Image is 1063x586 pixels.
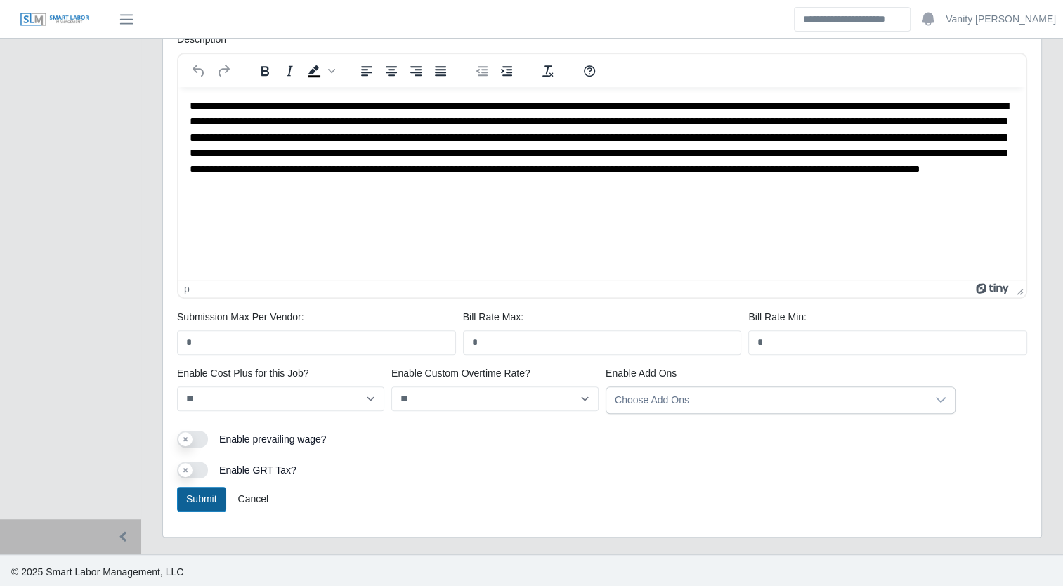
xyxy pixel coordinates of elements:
[178,87,1026,280] iframe: Rich Text Area
[748,310,806,325] label: Bill Rate Min:
[187,61,211,81] button: Undo
[470,61,494,81] button: Decrease indent
[355,61,379,81] button: Align left
[606,366,677,381] label: Enable Add Ons
[429,61,452,81] button: Justify
[219,434,327,445] span: Enable prevailing wage?
[211,61,235,81] button: Redo
[253,61,277,81] button: Bold
[606,387,927,413] div: Choose Add Ons
[302,61,337,81] div: Background color Black
[495,61,519,81] button: Increase indent
[184,283,190,294] div: p
[177,32,226,47] label: Description
[177,366,309,381] label: Enable Cost Plus for this Job?
[379,61,403,81] button: Align center
[1011,280,1026,297] div: Press the Up and Down arrow keys to resize the editor.
[391,366,530,381] label: Enable Custom Overtime Rate?
[177,462,208,478] button: Enable GRT Tax?
[177,310,304,325] label: Submission Max Per Vendor:
[278,61,301,81] button: Italic
[976,283,1011,294] a: Powered by Tiny
[11,566,183,578] span: © 2025 Smart Labor Management, LLC
[578,61,601,81] button: Help
[177,431,208,448] button: Enable prevailing wage?
[228,487,278,512] a: Cancel
[536,61,560,81] button: Clear formatting
[177,487,226,512] button: Submit
[219,464,296,476] span: Enable GRT Tax?
[794,7,911,32] input: Search
[404,61,428,81] button: Align right
[463,310,523,325] label: Bill Rate Max:
[20,12,90,27] img: SLM Logo
[946,12,1056,27] a: Vanity [PERSON_NAME]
